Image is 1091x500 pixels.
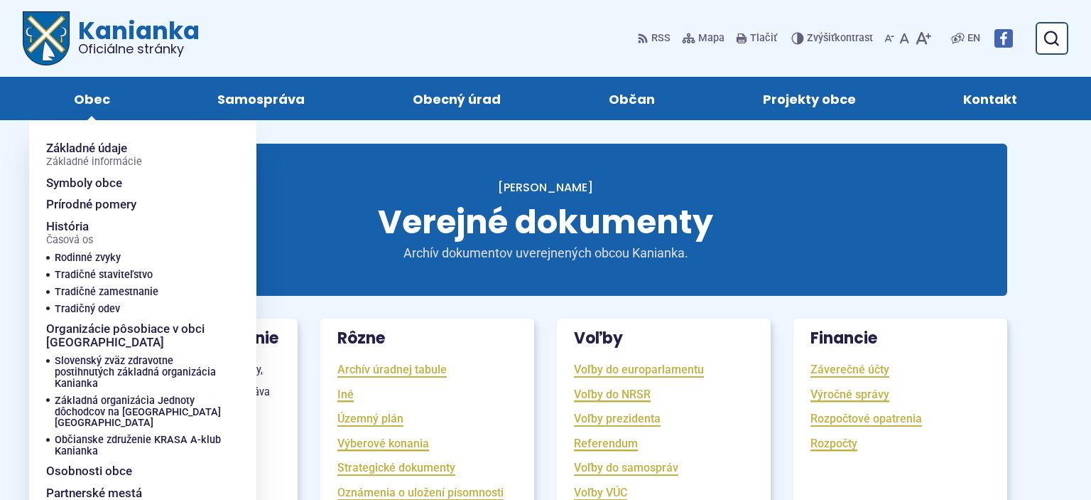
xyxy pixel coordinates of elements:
img: Prejsť na Facebook stránku [994,29,1013,48]
span: Občan [609,77,655,120]
span: Kontakt [963,77,1017,120]
span: Samospráva [217,77,305,120]
button: Zmenšiť veľkosť písma [881,23,897,53]
button: Zväčšiť veľkosť písma [912,23,934,53]
a: Obecný úrad [373,77,541,120]
h3: Voľby [557,319,771,358]
a: Tradičný odev [55,301,217,318]
a: Občianske združenie KRASA A-klub Kanianka [55,432,222,460]
a: Iné [337,386,354,403]
a: Voľby do NRSR [574,386,651,403]
a: Výročné správy [810,386,889,403]
a: RSS [637,23,673,53]
a: Základné údajeZákladné informácie [46,137,222,172]
span: Tlačiť [750,33,777,45]
span: Prírodné pomery [46,193,136,216]
button: Nastaviť pôvodnú veľkosť písma [897,23,912,53]
p: Archív dokumentov uverejnených obcou Kanianka. [375,245,716,262]
span: Zvýšiť [807,32,835,44]
img: Prejsť na domovskú stránku [23,11,70,65]
a: Rozpočtové opatrenia [810,410,922,427]
a: Organizácie pôsobiace v obci [GEOGRAPHIC_DATA] [46,318,222,353]
span: Obec [74,77,110,120]
span: Symboly obce [46,172,122,194]
span: História [46,216,93,250]
a: Voľby prezidenta [574,410,661,427]
a: Obec [34,77,150,120]
a: Rozpočty [810,435,857,452]
a: Archív úradnej tabule [337,361,447,378]
span: Základné údaje [46,137,142,172]
span: Tradičné zamestnanie [55,284,158,301]
span: Mapa [698,30,724,47]
a: Tradičné zamestnanie [55,284,217,301]
span: Tradičné staviteľstvo [55,267,153,284]
span: Tradičný odev [55,301,120,318]
a: Samospráva [178,77,345,120]
a: Logo Kanianka, prejsť na domovskú stránku. [23,11,200,65]
a: HistóriaČasová os [46,216,200,250]
button: Tlačiť [733,23,780,53]
span: Časová os [46,235,93,246]
a: Prírodné pomery [46,193,222,216]
a: Tradičné staviteľstvo [55,267,217,284]
a: [PERSON_NAME] [498,179,593,196]
a: Územný plán [337,410,403,427]
a: Mapa [679,23,727,53]
a: Voľby do europarlamentu [574,361,704,378]
a: Symboly obce [46,172,222,194]
a: Záverečné účty [810,361,889,378]
a: Kontakt [923,77,1057,120]
a: EN [965,30,983,47]
span: Rodinné zvyky [55,250,121,267]
span: kontrast [807,33,873,45]
a: Rodinné zvyky [55,250,217,267]
button: Zvýšiťkontrast [791,23,876,53]
a: Voľby do samospráv [574,459,678,476]
span: Základné informácie [46,156,142,168]
span: Osobnosti obce [46,460,132,482]
span: RSS [651,30,671,47]
h3: Financie [793,319,1007,358]
span: Oficiálne stránky [78,43,200,55]
a: Občan [569,77,695,120]
span: EN [967,30,980,47]
a: Strategické dokumenty [337,459,455,476]
span: Obecný úrad [413,77,501,120]
a: Základná organizácia Jednoty dôchodcov na [GEOGRAPHIC_DATA] [GEOGRAPHIC_DATA] [55,393,222,432]
a: Osobnosti obce [46,460,222,482]
a: Výberové konania [337,435,429,452]
span: Projekty obce [763,77,856,120]
h3: Rôzne [320,319,534,358]
span: Kanianka [70,18,200,55]
a: Referendum [574,435,638,452]
a: Slovenský zväz zdravotne postihnutých základná organizácia Kanianka [55,353,222,393]
a: Projekty obce [723,77,896,120]
span: Verejné dokumenty [378,199,713,245]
